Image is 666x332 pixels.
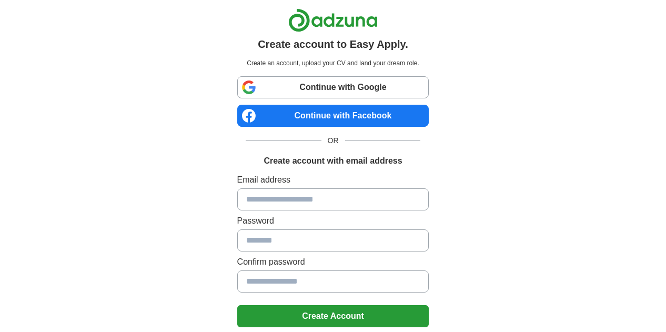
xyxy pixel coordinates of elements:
label: Password [237,215,429,227]
p: Create an account, upload your CV and land your dream role. [239,58,427,68]
a: Continue with Facebook [237,105,429,127]
h1: Create account to Easy Apply. [258,36,408,52]
button: Create Account [237,305,429,327]
img: Adzuna logo [288,8,378,32]
label: Email address [237,174,429,186]
h1: Create account with email address [264,155,402,167]
label: Confirm password [237,256,429,268]
span: OR [321,135,345,146]
a: Continue with Google [237,76,429,98]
